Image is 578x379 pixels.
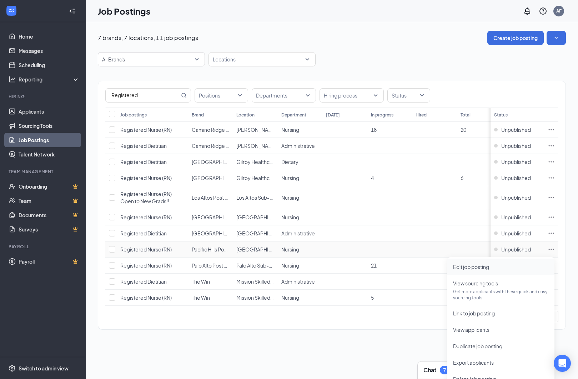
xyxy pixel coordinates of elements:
svg: Ellipses [548,214,555,221]
span: View sourcing tools [453,280,498,286]
span: [PERSON_NAME] Nursing & Rehab [236,143,316,149]
span: Unpublished [501,174,531,181]
span: [GEOGRAPHIC_DATA] [192,159,244,165]
td: Grant Cuesta Nursing & Rehab [233,138,277,154]
span: Duplicate job posting [453,343,502,349]
span: [GEOGRAPHIC_DATA] [192,214,244,220]
span: Registered Dietitian [120,159,167,165]
a: Scheduling [19,58,80,72]
a: OnboardingCrown [19,179,80,194]
td: Gilroy Healthcare Center [188,154,233,170]
a: Home [19,29,80,44]
div: Location [236,112,255,118]
span: [PERSON_NAME] Nursing & Rehab [236,126,316,133]
svg: Notifications [523,7,532,15]
span: Camino Ridge Post Acute [192,126,251,133]
span: Nursing [281,214,299,220]
a: DocumentsCrown [19,208,80,222]
span: Nursing [281,126,299,133]
a: PayrollCrown [19,254,80,269]
th: Status [491,108,544,122]
td: Administrative [278,138,322,154]
td: Nursing [278,258,322,274]
th: In progress [367,108,412,122]
span: Registered Nurse (RN) [120,294,172,301]
span: 18 [371,126,377,133]
div: Department [281,112,306,118]
span: 6 [461,175,463,181]
span: 21 [371,262,377,269]
svg: Ellipses [548,246,555,253]
span: View applicants [453,326,489,333]
span: Registered Dietitian [120,230,167,236]
span: Administrative [281,143,315,149]
span: Registered Nurse (RN) [120,214,172,220]
td: Camino Ridge Post Acute [188,122,233,138]
span: Registered Nurse (RN) [120,246,172,253]
a: TeamCrown [19,194,80,208]
a: SurveysCrown [19,222,80,236]
p: All Brands [102,56,125,63]
span: 4 [371,175,374,181]
td: Los Altos Post Acute [188,186,233,209]
div: 7 [443,367,446,373]
span: Link to job posting [453,310,495,316]
p: 7 brands, 7 locations, 11 job postings [98,34,198,42]
svg: WorkstreamLogo [8,7,15,14]
td: Nursing [278,209,322,225]
span: Administrative [281,230,315,236]
span: The Win [192,294,210,301]
span: Registered Nurse (RN) - Open to New Grads!! [120,191,175,204]
svg: SmallChevronDown [553,34,560,41]
svg: Settings [9,365,16,372]
svg: MagnifyingGlass [181,93,187,98]
span: Camino Ridge Post Acute [192,143,251,149]
td: Mission Skilled Nursing & Subacute Center [233,290,277,306]
span: Mission Skilled Nursing & Subacute Center [236,294,334,301]
div: Switch to admin view [19,365,69,372]
a: Talent Network [19,147,80,161]
a: Sourcing Tools [19,119,80,133]
td: Mission Skilled Nursing & Subacute Center [233,274,277,290]
svg: Ellipses [548,194,555,201]
svg: QuestionInfo [539,7,547,15]
span: [GEOGRAPHIC_DATA] [236,246,288,253]
a: Messages [19,44,80,58]
span: Los Altos Sub-Acute & Rehab Center [236,194,321,201]
td: Los Altos Sub-Acute & Rehab Center [233,186,277,209]
svg: Ellipses [548,142,555,149]
span: The Win [192,278,210,285]
td: Administrative [278,274,322,290]
span: Gilroy Healthcare & Rehab Center [236,159,315,165]
span: Unpublished [501,126,531,133]
span: Registered Nurse (RN) [120,175,172,181]
td: Gilroy Healthcare & Rehab Center [233,170,277,186]
td: Dietary [278,154,322,170]
span: [GEOGRAPHIC_DATA] [192,175,244,181]
td: Palo Alto Post Acute [188,258,233,274]
svg: Analysis [9,76,16,83]
td: Administrative [278,225,322,241]
h1: Job Postings [98,5,150,17]
span: Unpublished [501,246,531,253]
span: Administrative [281,278,315,285]
td: Nursing [278,122,322,138]
span: Palo Alto Post Acute [192,262,238,269]
div: Team Management [9,169,78,175]
input: Search job postings [106,89,180,102]
div: AF [556,8,562,14]
div: Hiring [9,94,78,100]
span: Dietary [281,159,298,165]
span: Unpublished [501,230,531,237]
svg: Collapse [69,8,76,15]
td: Nursing [278,290,322,306]
td: Gilroy Healthcare Center [188,170,233,186]
span: Registered Dietitian [120,278,167,285]
span: Edit job posting [453,264,489,270]
span: Mission Skilled Nursing & Subacute Center [236,278,334,285]
span: 20 [461,126,466,133]
span: Nursing [281,194,299,201]
button: SmallChevronDown [547,31,566,45]
td: Nursing [278,186,322,209]
td: Nursing [278,170,322,186]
